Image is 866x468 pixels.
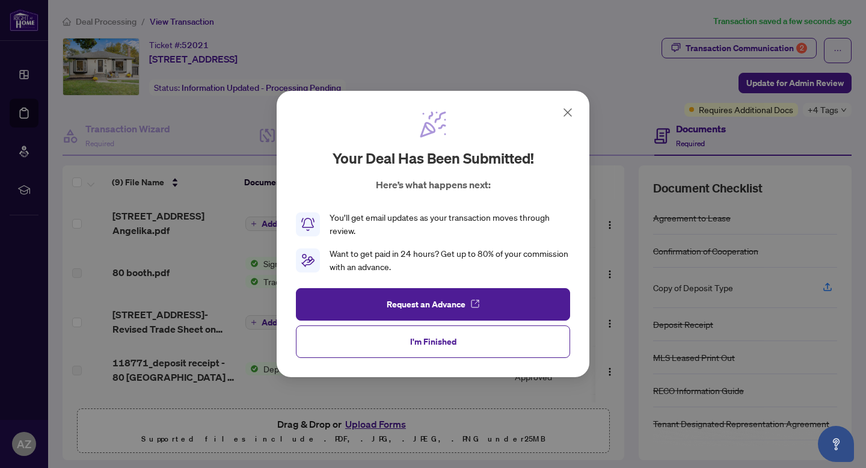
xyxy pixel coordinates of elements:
span: Request an Advance [387,295,465,314]
button: Open asap [818,426,854,462]
h2: Your deal has been submitted! [333,149,534,168]
div: You’ll get email updates as your transaction moves through review. [330,211,570,238]
button: I'm Finished [296,325,570,358]
p: Here’s what happens next: [376,177,491,192]
div: Want to get paid in 24 hours? Get up to 80% of your commission with an advance. [330,247,570,274]
button: Request an Advance [296,288,570,321]
span: I'm Finished [410,332,456,351]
